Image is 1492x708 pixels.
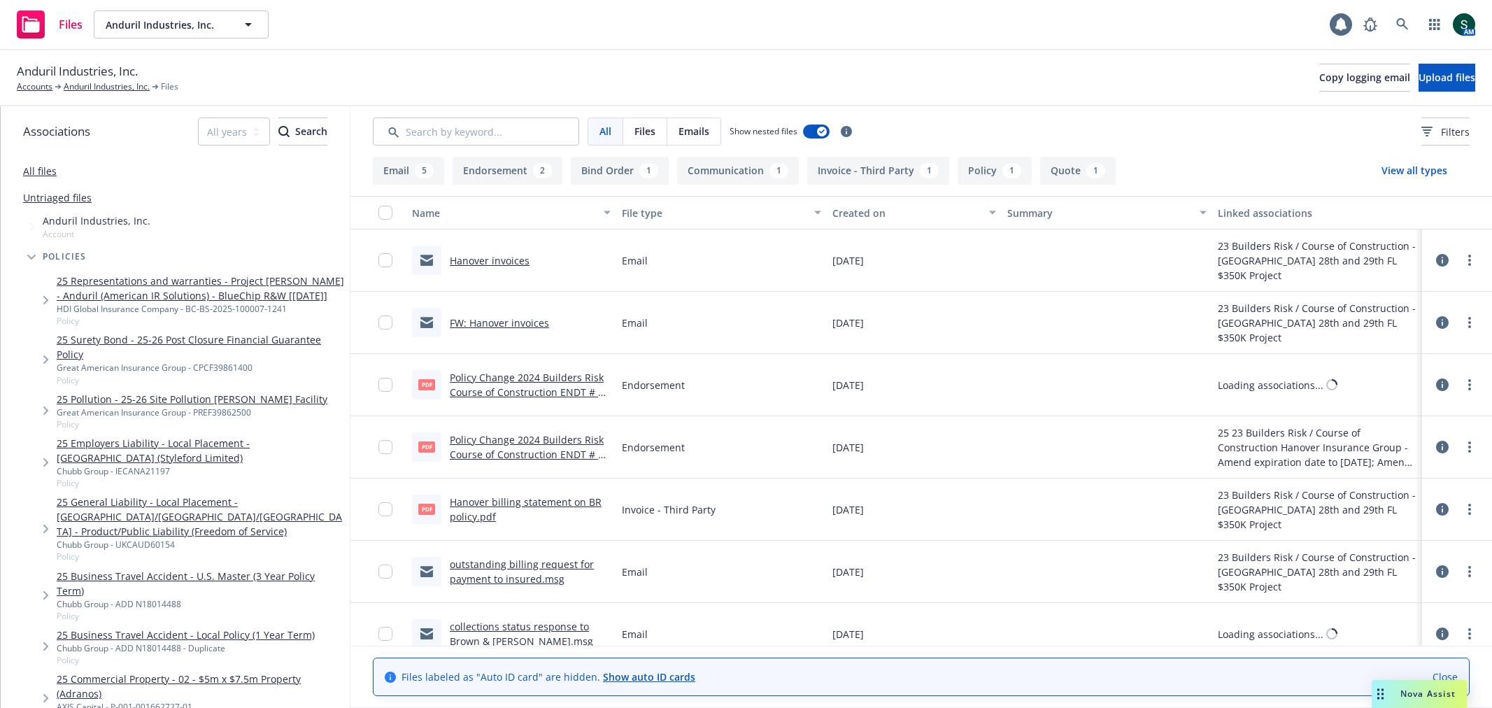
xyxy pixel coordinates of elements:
button: Invoice - Third Party [807,157,949,185]
a: Switch app [1421,10,1449,38]
a: Report a Bug [1356,10,1384,38]
a: Search [1388,10,1416,38]
a: 25 General Liability - Local Placement - [GEOGRAPHIC_DATA]/[GEOGRAPHIC_DATA]/[GEOGRAPHIC_DATA] - ... [57,495,344,539]
span: Copy logging email [1319,71,1410,84]
div: Linked associations [1218,206,1416,220]
button: Bind Order [571,157,669,185]
a: outstanding billing request for payment to insured.msg [450,558,594,586]
span: Invoice - Third Party [622,502,716,517]
a: All files [23,164,57,178]
input: Toggle Row Selected [378,502,392,516]
div: 1 [1002,163,1021,178]
span: Show nested files [730,125,797,137]
div: File type [622,206,805,220]
a: 25 Commercial Property - 02 - $5m x $7.5m Property (Adranos) [57,672,344,701]
a: 25 Pollution - 25-26 Site Pollution [PERSON_NAME] Facility [57,392,327,406]
button: Quote [1040,157,1116,185]
a: more [1461,314,1478,331]
button: Copy logging email [1319,64,1410,92]
span: Policy [57,477,344,489]
div: 1 [639,163,658,178]
span: Anduril Industries, Inc. [43,213,150,228]
span: Upload files [1419,71,1475,84]
div: Chubb Group - ADD N18014488 - Duplicate [57,642,315,654]
button: SearchSearch [278,118,327,146]
span: Emails [678,124,709,139]
a: Close [1433,670,1458,684]
input: Toggle Row Selected [378,627,392,641]
a: Hanover billing statement on BR policy.pdf [450,495,602,523]
span: Files [634,124,655,139]
div: 23 Builders Risk / Course of Construction - [GEOGRAPHIC_DATA] 28th and 29th FL $350K Project [1218,488,1416,532]
a: FW: Hanover invoices [450,316,549,330]
a: collections status response to Brown & [PERSON_NAME].msg [450,620,593,648]
a: more [1461,252,1478,269]
span: [DATE] [832,316,864,330]
span: [DATE] [832,627,864,642]
div: 1 [920,163,939,178]
span: Email [622,627,648,642]
div: Chubb Group - IECANA21197 [57,465,344,477]
button: Endorsement [453,157,562,185]
span: Anduril Industries, Inc. [17,62,138,80]
div: 1 [769,163,788,178]
svg: Search [278,126,290,137]
a: more [1461,563,1478,580]
div: Loading associations... [1218,378,1323,392]
button: File type [616,196,826,229]
div: Summary [1007,206,1191,220]
span: Filters [1441,125,1470,139]
input: Search by keyword... [373,118,579,146]
button: Name [406,196,616,229]
a: 25 Employers Liability - Local Placement - [GEOGRAPHIC_DATA] (Styleford Limited) [57,436,344,465]
span: Policy [57,418,327,430]
span: [DATE] [832,565,864,579]
a: Policy Change 2024 Builders Risk Course of Construction ENDT # 2 - Amend expiration date to [DATE... [450,371,610,443]
div: 25 23 Builders Risk / Course of Construction Hanover Insurance Group - Amend expiration date to [... [1218,425,1416,469]
button: Filters [1421,118,1470,146]
div: Great American Insurance Group - CPCF39861400 [57,362,344,374]
a: more [1461,625,1478,642]
a: 25 Representations and warranties - Project [PERSON_NAME] - Anduril (American IR Solutions) - Blu... [57,274,344,303]
div: HDI Global Insurance Company - BC-BS-2025-100007-1241 [57,303,344,315]
div: 2 [533,163,552,178]
div: 23 Builders Risk / Course of Construction - [GEOGRAPHIC_DATA] 28th and 29th FL $350K Project [1218,550,1416,594]
a: 25 Business Travel Accident - U.S. Master (3 Year Policy Term) [57,569,344,598]
div: 1 [1086,163,1105,178]
span: Policy [57,315,344,327]
a: more [1461,376,1478,393]
a: more [1461,501,1478,518]
span: Nova Assist [1400,688,1456,700]
div: 23 Builders Risk / Course of Construction - [GEOGRAPHIC_DATA] 28th and 29th FL $350K Project [1218,239,1416,283]
a: Files [11,5,88,44]
button: Communication [677,157,799,185]
span: Policy [57,654,315,666]
button: Created on [827,196,1002,229]
input: Select all [378,206,392,220]
button: Anduril Industries, Inc. [94,10,269,38]
span: [DATE] [832,253,864,268]
div: Drag to move [1372,680,1389,708]
span: Files [59,19,83,30]
span: [DATE] [832,502,864,517]
span: Policy [57,374,344,386]
span: Email [622,316,648,330]
span: pdf [418,504,435,514]
a: Policy Change 2024 Builders Risk Course of Construction ENDT # 2 - Amend expiration date to [DATE... [450,433,610,505]
input: Toggle Row Selected [378,378,392,392]
button: Linked associations [1212,196,1422,229]
img: photo [1453,13,1475,36]
div: Great American Insurance Group - PREF39862500 [57,406,327,418]
span: Files [161,80,178,93]
span: Policies [43,253,87,261]
div: 23 Builders Risk / Course of Construction - [GEOGRAPHIC_DATA] 28th and 29th FL $350K Project [1218,301,1416,345]
input: Toggle Row Selected [378,316,392,330]
div: Name [412,206,595,220]
a: Untriaged files [23,190,92,205]
button: Summary [1002,196,1212,229]
a: Show auto ID cards [603,670,695,684]
button: Policy [958,157,1032,185]
div: Loading associations... [1218,627,1323,642]
span: Associations [23,122,90,141]
span: Policy [57,610,344,622]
